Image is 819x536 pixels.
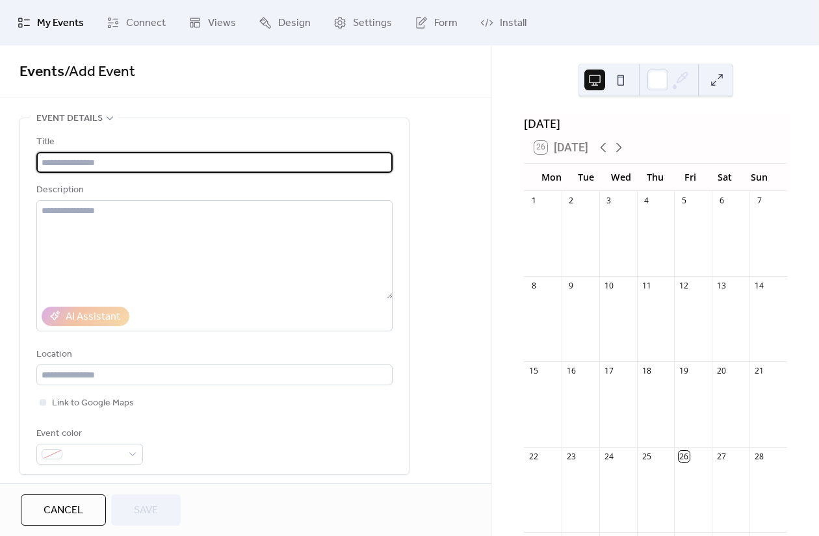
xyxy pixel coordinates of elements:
div: 4 [641,195,652,206]
span: Link to Google Maps [52,396,134,411]
div: Mon [534,164,569,190]
div: Tue [569,164,603,190]
div: Wed [604,164,638,190]
div: Thu [638,164,673,190]
div: 5 [679,195,690,206]
div: 10 [603,281,614,292]
div: [DATE] [524,115,787,132]
div: 28 [754,451,765,462]
a: Connect [97,5,175,40]
div: 3 [603,195,614,206]
div: 20 [716,366,727,377]
div: 8 [528,281,539,292]
div: 16 [565,366,577,377]
div: 6 [716,195,727,206]
div: 23 [565,451,577,462]
div: 21 [754,366,765,377]
a: My Events [8,5,94,40]
div: 22 [528,451,539,462]
div: 2 [565,195,577,206]
div: 27 [716,451,727,462]
div: 9 [565,281,577,292]
div: 13 [716,281,727,292]
div: 12 [679,281,690,292]
span: Design [278,16,311,31]
span: Views [208,16,236,31]
span: Install [500,16,526,31]
div: 18 [641,366,652,377]
div: Location [36,347,390,363]
div: 25 [641,451,652,462]
div: Fri [673,164,707,190]
span: Event details [36,111,103,127]
div: 14 [754,281,765,292]
div: 11 [641,281,652,292]
a: Install [471,5,536,40]
div: 15 [528,366,539,377]
div: 24 [603,451,614,462]
div: 26 [679,451,690,462]
div: 7 [754,195,765,206]
a: Views [179,5,246,40]
a: Design [249,5,320,40]
div: Title [36,134,390,150]
button: Cancel [21,494,106,526]
div: Sun [742,164,777,190]
span: Form [434,16,458,31]
div: Description [36,183,390,198]
span: Cancel [44,503,83,518]
span: Settings [353,16,392,31]
span: My Events [37,16,84,31]
a: Events [19,58,64,86]
span: / Add Event [64,58,135,86]
a: Settings [324,5,402,40]
div: Event color [36,426,140,442]
a: Form [405,5,467,40]
div: 19 [679,366,690,377]
div: 17 [603,366,614,377]
div: Sat [707,164,742,190]
div: 1 [528,195,539,206]
span: Connect [126,16,166,31]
